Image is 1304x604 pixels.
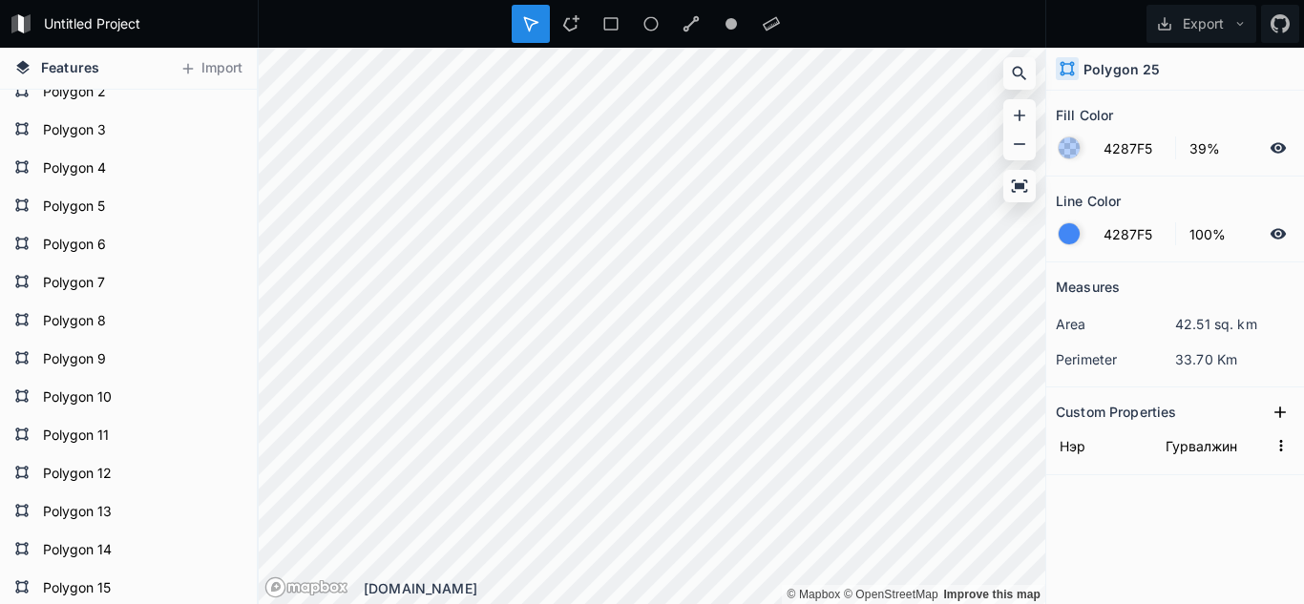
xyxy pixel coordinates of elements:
[1056,314,1175,334] dt: area
[1146,5,1256,43] button: Export
[1175,349,1294,369] dd: 33.70 Km
[1056,349,1175,369] dt: perimeter
[1162,431,1268,460] input: Empty
[170,53,252,84] button: Import
[41,57,99,77] span: Features
[787,588,840,601] a: Mapbox
[943,588,1041,601] a: Map feedback
[1083,59,1160,79] h4: Polygon 25
[1056,186,1121,216] h2: Line Color
[1056,397,1176,427] h2: Custom Properties
[1056,100,1113,130] h2: Fill Color
[1056,272,1120,302] h2: Measures
[844,588,938,601] a: OpenStreetMap
[1175,314,1294,334] dd: 42.51 sq. km
[1056,431,1152,460] input: Name
[264,576,348,598] a: Mapbox logo
[364,578,1045,598] div: [DOMAIN_NAME]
